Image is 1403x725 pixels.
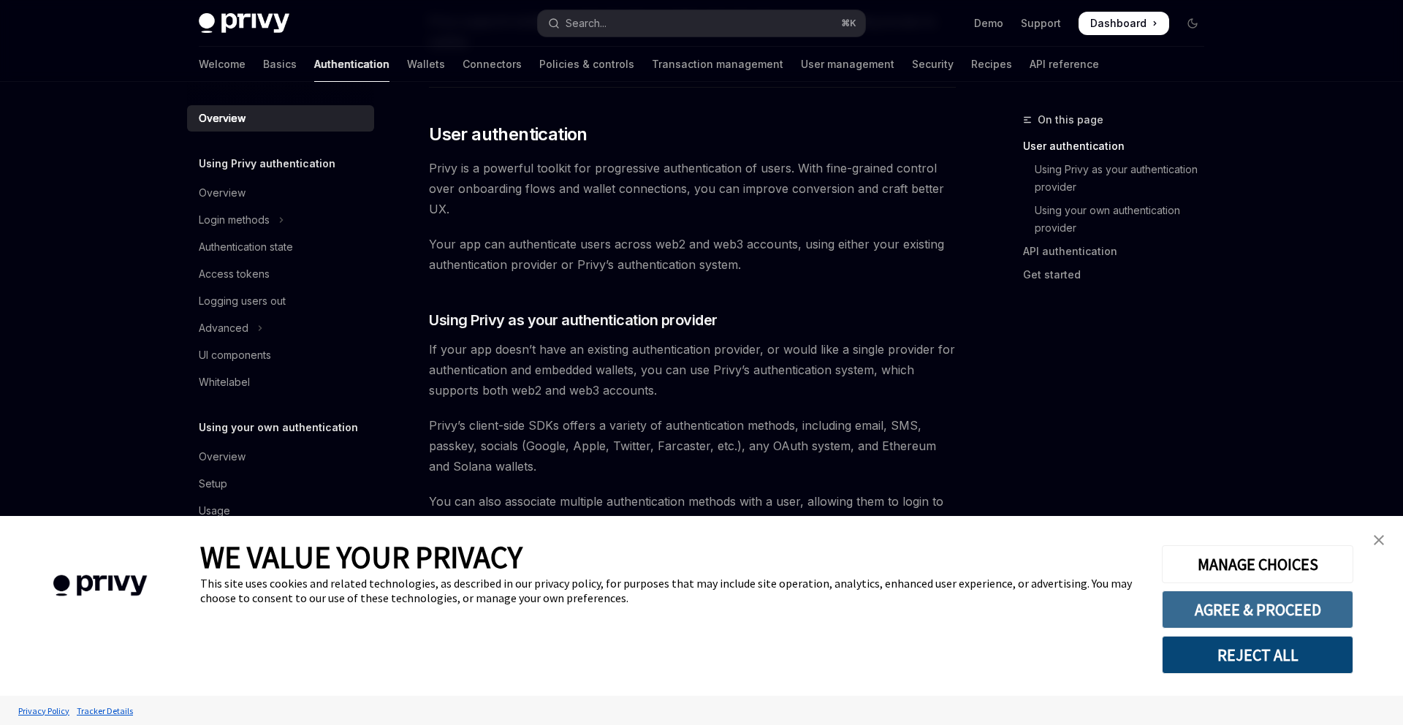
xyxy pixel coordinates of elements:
[199,475,227,493] div: Setup
[652,47,783,82] a: Transaction management
[1162,545,1353,583] button: MANAGE CHOICES
[187,342,374,368] a: UI components
[538,10,865,37] button: Open search
[187,498,374,524] a: Usage
[1374,535,1384,545] img: close banner
[801,47,894,82] a: User management
[539,47,634,82] a: Policies & controls
[187,288,374,314] a: Logging users out
[187,105,374,132] a: Overview
[1162,591,1353,629] button: AGREE & PROCEED
[1023,240,1216,263] a: API authentication
[1023,263,1216,286] a: Get started
[187,180,374,206] a: Overview
[199,419,358,436] h5: Using your own authentication
[429,158,956,219] span: Privy is a powerful toolkit for progressive authentication of users. With fine-grained control ov...
[187,315,374,341] button: Toggle Advanced section
[429,491,956,532] span: You can also associate multiple authentication methods with a user, allowing them to login to the...
[263,47,297,82] a: Basics
[15,698,73,724] a: Privacy Policy
[199,265,270,283] div: Access tokens
[187,234,374,260] a: Authentication state
[199,346,271,364] div: UI components
[199,238,293,256] div: Authentication state
[429,123,588,146] span: User authentication
[199,373,250,391] div: Whitelabel
[1021,16,1061,31] a: Support
[187,261,374,287] a: Access tokens
[199,211,270,229] div: Login methods
[199,47,246,82] a: Welcome
[1023,158,1216,199] a: Using Privy as your authentication provider
[187,207,374,233] button: Toggle Login methods section
[429,339,956,401] span: If your app doesn’t have an existing authentication provider, or would like a single provider for...
[314,47,389,82] a: Authentication
[429,234,956,275] span: Your app can authenticate users across web2 and web3 accounts, using either your existing authent...
[566,15,607,32] div: Search...
[974,16,1003,31] a: Demo
[1090,16,1147,31] span: Dashboard
[407,47,445,82] a: Wallets
[463,47,522,82] a: Connectors
[199,13,289,34] img: dark logo
[912,47,954,82] a: Security
[429,310,718,330] span: Using Privy as your authentication provider
[1023,134,1216,158] a: User authentication
[1364,525,1394,555] a: close banner
[1162,636,1353,674] button: REJECT ALL
[200,576,1140,605] div: This site uses cookies and related technologies, as described in our privacy policy, for purposes...
[187,444,374,470] a: Overview
[199,292,286,310] div: Logging users out
[199,448,246,466] div: Overview
[429,415,956,477] span: Privy’s client-side SDKs offers a variety of authentication methods, including email, SMS, passke...
[22,554,178,618] img: company logo
[199,502,230,520] div: Usage
[1030,47,1099,82] a: API reference
[1079,12,1169,35] a: Dashboard
[187,369,374,395] a: Whitelabel
[73,698,137,724] a: Tracker Details
[200,538,522,576] span: WE VALUE YOUR PRIVACY
[841,18,856,29] span: ⌘ K
[971,47,1012,82] a: Recipes
[1023,199,1216,240] a: Using your own authentication provider
[199,155,335,172] h5: Using Privy authentication
[187,471,374,497] a: Setup
[199,184,246,202] div: Overview
[199,319,248,337] div: Advanced
[1181,12,1204,35] button: Toggle dark mode
[1038,111,1103,129] span: On this page
[199,110,246,127] div: Overview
